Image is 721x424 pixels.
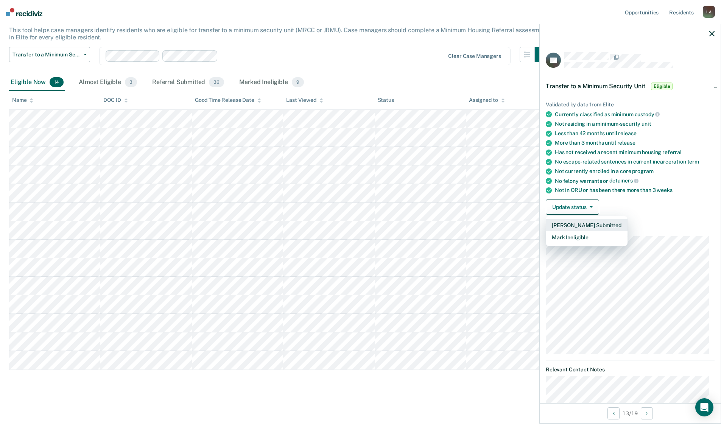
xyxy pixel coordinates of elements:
div: L A [703,6,715,18]
div: Last Viewed [286,97,323,103]
span: weeks [657,187,672,193]
div: Name [12,97,33,103]
div: DOC ID [103,97,128,103]
span: release [617,140,635,146]
span: release [618,130,636,136]
span: unit [642,121,651,127]
span: 3 [125,77,137,87]
div: More than 3 months until [555,140,715,146]
button: [PERSON_NAME] Submitted [546,219,628,231]
dt: Incarceration [546,227,715,233]
div: No escape-related sentences in current incarceration [555,159,715,165]
div: No felony warrants or [555,178,715,184]
span: Transfer to a Minimum Security Unit [12,51,81,58]
div: Open Intercom Messenger [695,398,713,416]
p: This tool helps case managers identify residents who are eligible for transfer to a minimum secur... [9,26,548,41]
div: Not currently enrolled in a core [555,168,715,175]
div: Has not received a recent minimum housing [555,149,715,156]
div: Status [378,97,394,103]
img: Recidiviz [6,8,42,16]
div: Clear case managers [448,53,501,59]
span: 36 [209,77,224,87]
div: Good Time Release Date [195,97,261,103]
div: Less than 42 months until [555,130,715,137]
dt: Relevant Contact Notes [546,366,715,373]
div: Transfer to a Minimum Security UnitEligible [540,74,721,98]
button: Update status [546,200,599,215]
span: custody [635,111,660,117]
button: Previous Opportunity [607,407,620,419]
button: Next Opportunity [641,407,653,419]
span: detainers [609,178,638,184]
span: referral [662,149,682,155]
span: Transfer to a Minimum Security Unit [546,83,645,90]
div: Not in ORU or has been there more than 3 [555,187,715,193]
span: Eligible [651,83,673,90]
span: term [687,159,699,165]
div: Currently classified as minimum [555,111,715,118]
div: Validated by data from Elite [546,101,715,108]
button: Mark Ineligible [546,231,628,243]
div: 13 / 19 [540,403,721,423]
div: Not residing in a minimum-security [555,121,715,127]
span: program [632,168,653,174]
div: Marked Ineligible [238,74,305,91]
span: 9 [292,77,304,87]
span: 14 [50,77,64,87]
div: Eligible Now [9,74,65,91]
div: Almost Eligible [77,74,139,91]
div: Assigned to [469,97,505,103]
div: Referral Submitted [151,74,226,91]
